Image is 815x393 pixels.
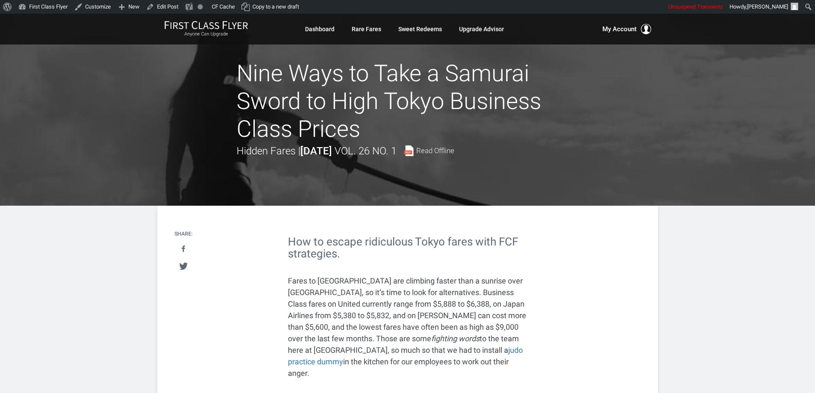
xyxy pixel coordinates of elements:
[288,346,523,366] a: judo practice dummy
[398,21,442,37] a: Sweet Redeems
[403,145,414,156] img: pdf-file.svg
[459,21,504,37] a: Upgrade Advisor
[237,60,579,143] h1: Nine Ways to Take a Samurai Sword to High Tokyo Business Class Prices
[175,231,193,237] h4: Share:
[416,147,454,154] span: Read Offline
[403,145,454,156] a: Read Offline
[668,3,723,10] span: Unsuspend Transients
[300,145,332,157] strong: [DATE]
[237,143,454,159] div: Hidden Fares |
[164,21,248,38] a: First Class FlyerAnyone Can Upgrade
[288,275,528,379] p: Fares to [GEOGRAPHIC_DATA] are climbing faster than a sunrise over [GEOGRAPHIC_DATA], so it’s tim...
[747,3,788,10] span: [PERSON_NAME]
[352,21,381,37] a: Rare Fares
[164,31,248,37] small: Anyone Can Upgrade
[602,24,637,34] span: My Account
[164,21,248,30] img: First Class Flyer
[602,24,651,34] button: My Account
[335,145,397,157] span: Vol. 26 No. 1
[431,334,480,343] em: fighting words
[175,241,192,257] a: Share
[288,236,528,260] h2: How to escape ridiculous Tokyo fares with FCF strategies.
[305,21,335,37] a: Dashboard
[175,258,192,274] a: Tweet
